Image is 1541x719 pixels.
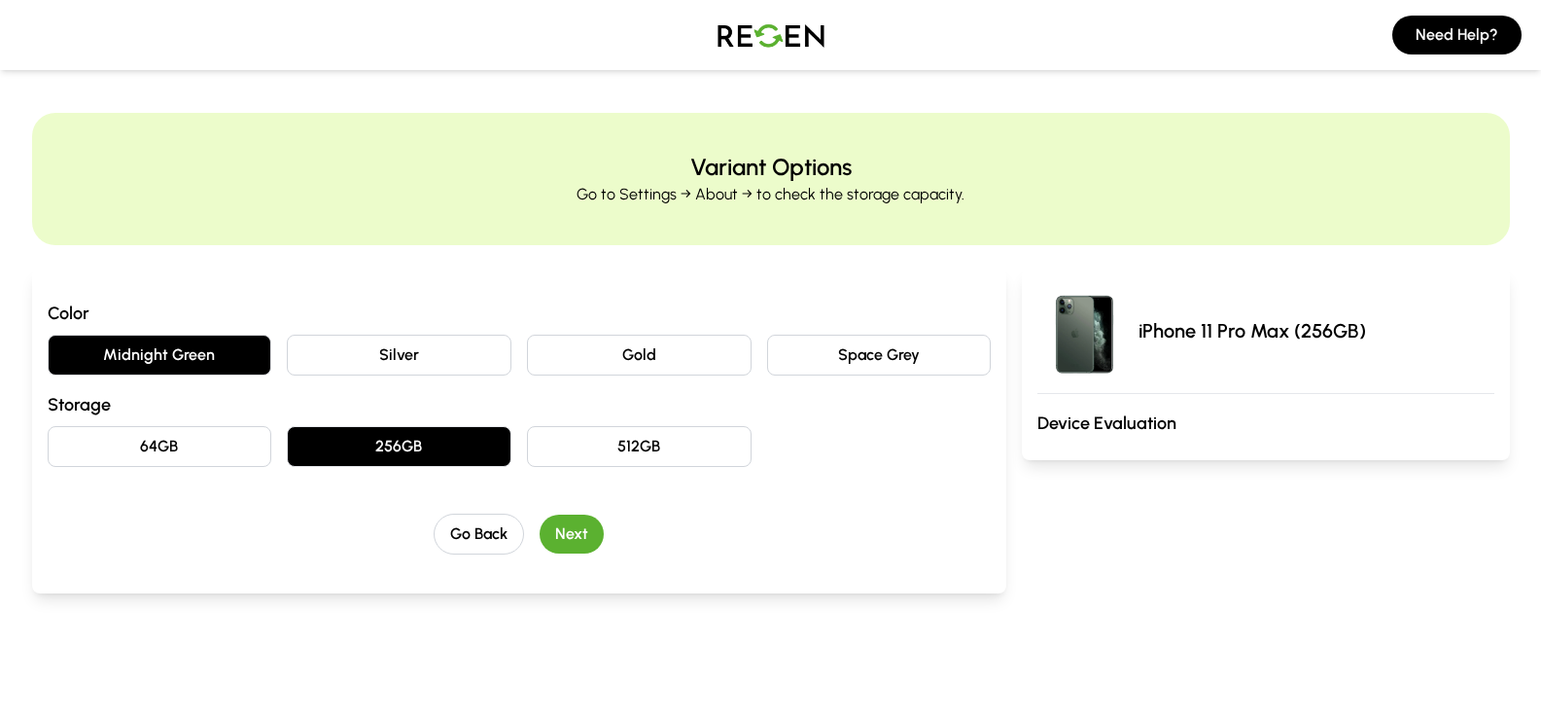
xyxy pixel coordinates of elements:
[703,8,839,62] img: Logo
[577,183,964,206] p: Go to Settings → About → to check the storage capacity.
[434,514,524,555] button: Go Back
[690,152,852,183] h2: Variant Options
[287,426,511,467] button: 256GB
[1037,284,1131,377] img: iPhone 11 Pro Max
[527,335,752,376] button: Gold
[287,335,511,376] button: Silver
[1037,410,1493,437] h3: Device Evaluation
[48,335,272,376] button: Midnight Green
[48,426,272,467] button: 64GB
[527,426,752,467] button: 512GB
[48,391,992,418] h3: Storage
[48,300,992,327] h3: Color
[1138,317,1366,344] p: iPhone 11 Pro Max (256GB)
[540,515,604,554] button: Next
[1392,16,1522,54] button: Need Help?
[767,335,992,376] button: Space Grey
